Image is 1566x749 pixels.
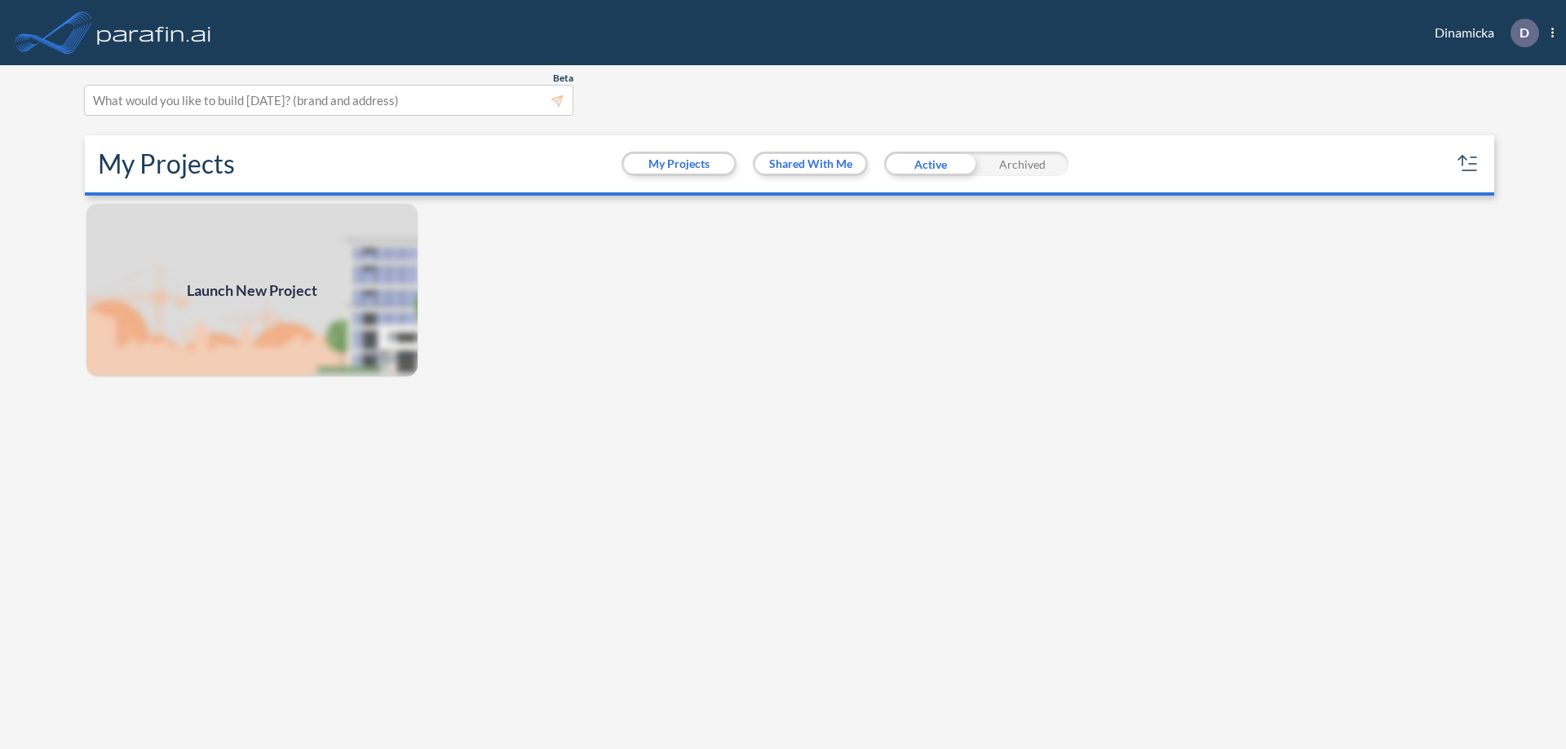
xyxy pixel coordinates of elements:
[1520,25,1529,40] p: D
[94,16,215,49] img: logo
[884,152,976,176] div: Active
[98,148,235,179] h2: My Projects
[755,154,865,174] button: Shared With Me
[1410,19,1554,47] div: Dinamicka
[187,280,317,302] span: Launch New Project
[85,202,419,378] img: add
[553,72,573,85] span: Beta
[976,152,1068,176] div: Archived
[624,154,734,174] button: My Projects
[1455,151,1481,177] button: sort
[85,202,419,378] a: Launch New Project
